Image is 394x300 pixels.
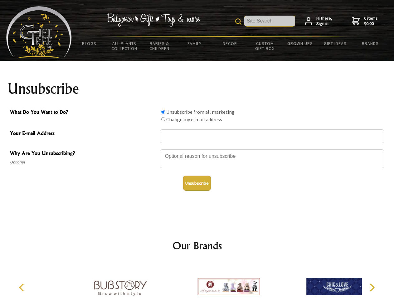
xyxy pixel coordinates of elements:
a: Brands [353,37,388,50]
textarea: Why Are You Unsubscribing? [160,149,384,168]
span: Optional [10,158,157,166]
a: 0 items$0.00 [352,16,378,27]
a: Family [177,37,212,50]
input: What Do You Want to Do? [161,117,165,121]
img: product search [235,18,241,25]
a: Custom Gift Box [247,37,283,55]
span: Your E-mail Address [10,129,157,138]
label: Unsubscribe from all marketing [166,109,235,115]
strong: Sign in [316,21,332,27]
a: Babies & Children [142,37,177,55]
img: Babyware - Gifts - Toys and more... [6,6,72,58]
a: Hi there,Sign in [305,16,332,27]
strong: $0.00 [364,21,378,27]
a: Decor [212,37,247,50]
input: Site Search [244,16,295,26]
h1: Unsubscribe [7,81,387,96]
button: Next [365,281,379,294]
span: Why Are You Unsubscribing? [10,149,157,158]
a: All Plants Collection [107,37,142,55]
span: 0 items [364,15,378,27]
img: Babywear - Gifts - Toys & more [107,13,200,27]
span: What Do You Want to Do? [10,108,157,117]
a: Gift Ideas [318,37,353,50]
a: BLOGS [72,37,107,50]
input: Your E-mail Address [160,129,384,143]
button: Unsubscribe [183,176,211,191]
span: Hi there, [316,16,332,27]
h2: Our Brands [12,238,382,253]
button: Previous [16,281,29,294]
label: Change my e-mail address [166,116,222,122]
a: Grown Ups [282,37,318,50]
input: What Do You Want to Do? [161,110,165,114]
